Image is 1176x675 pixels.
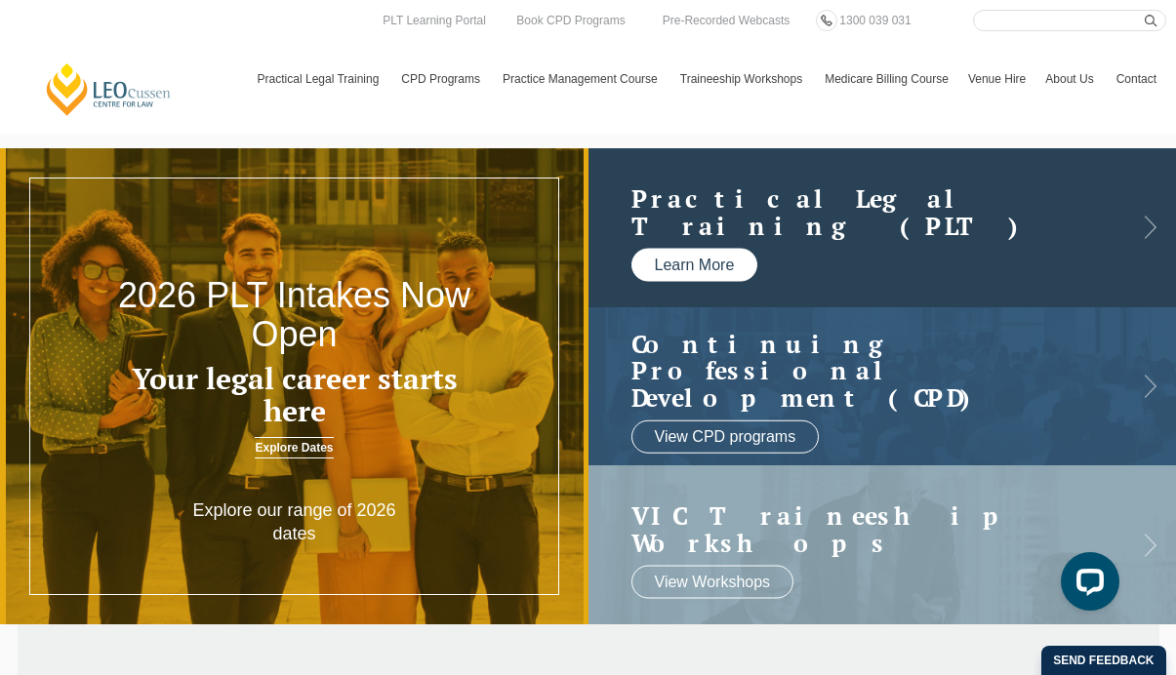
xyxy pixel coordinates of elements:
[255,437,333,458] a: Explore Dates
[391,51,493,107] a: CPD Programs
[631,330,1095,411] a: Continuing ProfessionalDevelopment (CPD)
[631,502,1095,556] a: VIC Traineeship Workshops
[378,10,491,31] a: PLT Learning Portal
[493,51,670,107] a: Practice Management Course
[631,566,794,599] a: View Workshops
[118,363,471,427] h3: Your legal career starts here
[631,330,1095,411] h2: Continuing Professional Development (CPD)
[839,14,911,27] span: 1300 039 031
[815,51,958,107] a: Medicare Billing Course
[1107,51,1166,107] a: Contact
[248,51,392,107] a: Practical Legal Training
[177,499,412,545] p: Explore our range of 2026 dates
[631,249,758,282] a: Learn More
[658,10,795,31] a: Pre-Recorded Webcasts
[44,61,174,117] a: [PERSON_NAME] Centre for Law
[1045,544,1127,626] iframe: LiveChat chat widget
[834,10,915,31] a: 1300 039 031
[958,51,1035,107] a: Venue Hire
[631,185,1095,239] h2: Practical Legal Training (PLT)
[1035,51,1106,107] a: About Us
[631,420,820,454] a: View CPD programs
[511,10,629,31] a: Book CPD Programs
[118,276,471,353] h2: 2026 PLT Intakes Now Open
[670,51,815,107] a: Traineeship Workshops
[631,185,1095,239] a: Practical LegalTraining (PLT)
